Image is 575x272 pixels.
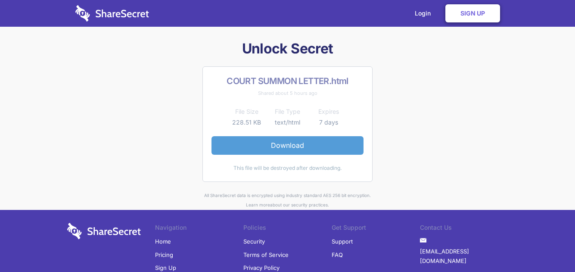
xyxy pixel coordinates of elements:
iframe: Drift Widget Chat Controller [532,229,565,262]
a: Pricing [155,248,173,261]
li: Contact Us [420,223,508,235]
td: text/html [267,117,308,128]
th: File Size [226,106,267,117]
a: Support [332,235,353,248]
div: All ShareSecret data is encrypted using industry standard AES 256 bit encryption. about our secur... [64,191,512,210]
a: Learn more [246,202,270,207]
a: Security [243,235,265,248]
td: 228.51 KB [226,117,267,128]
h1: Unlock Secret [64,40,512,58]
li: Navigation [155,223,243,235]
a: Home [155,235,171,248]
li: Policies [243,223,332,235]
a: Download [211,136,364,154]
li: Get Support [332,223,420,235]
img: logo-wordmark-white-trans-d4663122ce5f474addd5e946df7df03e33cb6a1c49d2221995e7729f52c070b2.svg [75,5,149,22]
a: Terms of Service [243,248,289,261]
img: logo-wordmark-white-trans-d4663122ce5f474addd5e946df7df03e33cb6a1c49d2221995e7729f52c070b2.svg [67,223,141,239]
a: Sign Up [445,4,500,22]
a: [EMAIL_ADDRESS][DOMAIN_NAME] [420,245,508,268]
th: Expires [308,106,349,117]
div: Shared about 5 hours ago [211,88,364,98]
h2: COURT SUMMON LETTER.html [211,75,364,87]
a: FAQ [332,248,343,261]
th: File Type [267,106,308,117]
div: This file will be destroyed after downloading. [211,163,364,173]
td: 7 days [308,117,349,128]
